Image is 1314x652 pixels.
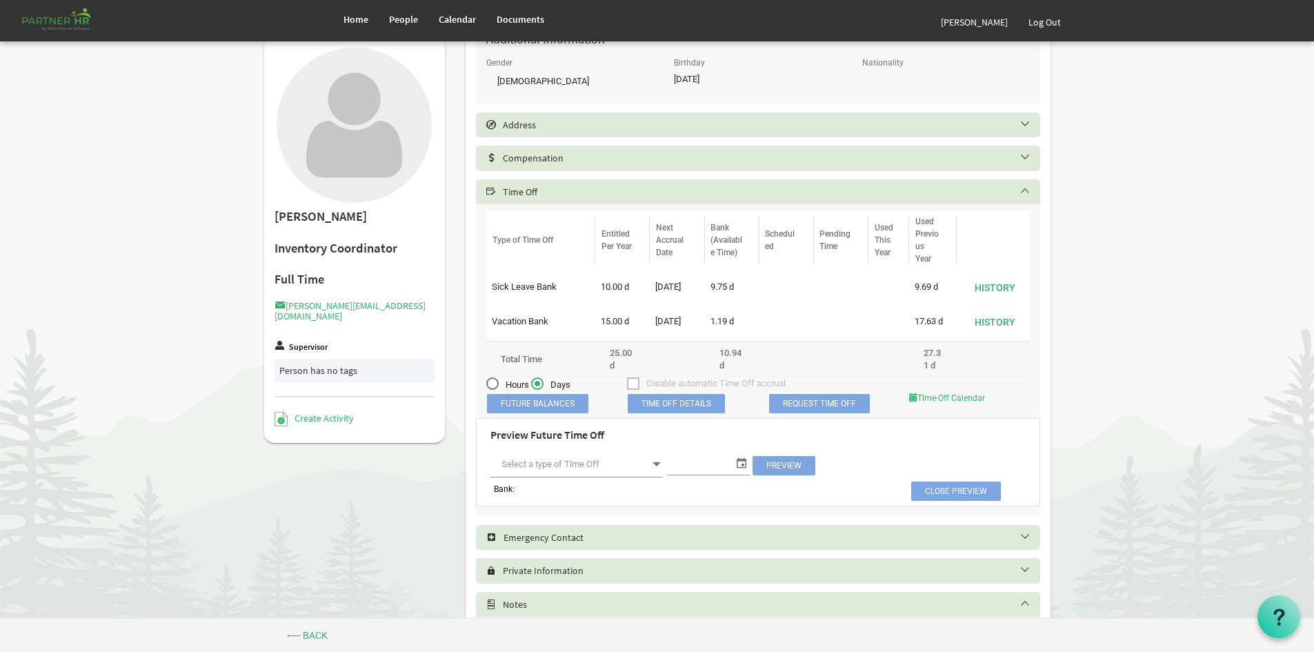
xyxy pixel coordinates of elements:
label: Supervisor [289,343,328,352]
td: 9/30/2025 column header Next Accrual Date [650,306,704,337]
h5: Private Information [486,565,1051,576]
span: Pending Time [819,229,850,251]
span: Select [486,533,497,542]
label: Nationality [862,59,904,68]
h3: Preview Future Time Off [490,429,1026,442]
td: column header [957,341,1030,377]
td: 218.50 column header Used Previous Year [909,341,957,377]
td: 87.55 column header Bank (Available Time) [705,341,759,377]
h2: Inventory Coordinator [275,241,435,256]
button: History [966,277,1024,297]
a: Log Out [1018,3,1071,41]
a: Create Activity [275,412,354,424]
td: column header Type of Time Off [486,341,595,377]
td: 1.19 d is template cell column header Bank (Available Time) [705,306,759,337]
td: 0.00 column header Used This Year [868,341,909,377]
span: Bank (Available Time) [710,223,742,257]
a: Time-Off Calendar [909,393,985,403]
span: People [389,13,418,26]
span: Entitled Per Year [601,229,632,251]
h5: Address [486,119,1051,130]
td: 0.00 column header Scheduled [759,341,814,377]
td: is template cell column header Used This Year [868,306,909,337]
h5: Time Off [486,186,1051,197]
td: Sick Leave Bank column header Type of Time Off [486,272,595,302]
td: Vacation Bank column header Type of Time Off [486,306,595,337]
span: Hours [486,379,529,391]
td: column header Next Accrual Date [650,341,704,377]
td: is template cell column header Pending Time [814,272,868,302]
h4: Full Time [275,273,435,286]
span: Used Previous Year [915,217,939,264]
span: Time Off Details [628,394,725,413]
span: Type of Time Off [492,235,553,245]
td: 10.00 d is template cell column header Entitled Per Year [595,272,650,302]
td: 15.00 d is template cell column header Entitled Per Year [595,306,650,337]
span: Documents [497,13,544,26]
div: Bank: [484,484,900,495]
td: 9.75 d is template cell column header Bank (Available Time) [705,272,759,302]
span: Scheduled [765,229,795,251]
a: [PERSON_NAME][EMAIL_ADDRESS][DOMAIN_NAME] [275,299,426,322]
label: Birthday [674,59,705,68]
span: Used This Year [875,223,893,257]
a: [PERSON_NAME] [930,3,1018,41]
h2: [PERSON_NAME] [275,210,435,224]
h5: Emergency Contact [486,532,1051,543]
h5: Compensation [486,152,1051,164]
td: is Command column column header [957,306,1030,337]
button: History [966,312,1024,331]
span: Preview [753,456,815,475]
span: Home [344,13,368,26]
td: is template cell column header Pending Time [814,306,868,337]
span: Future Balances [487,394,588,413]
td: 9/1/2026 column header Next Accrual Date [650,272,704,302]
label: Gender [486,59,512,68]
td: 17.63 d is template cell column header Used Previous Year [909,306,957,337]
span: Select [486,120,496,130]
div: Person has no tags [279,364,430,377]
td: is Command column column header [957,272,1030,302]
td: 25.00 column header Entitled Per Year [595,341,650,377]
img: Create Activity [275,412,288,426]
img: User with no profile picture [277,48,432,203]
span: Select [486,566,496,575]
span: Next Accrual Date [656,223,684,257]
h5: Notes [486,599,1051,610]
span: Select [486,153,496,163]
a: Request Time Off [769,394,870,413]
td: is template cell column header Scheduled [759,306,814,337]
span: select [733,454,750,472]
span: Close Preview [911,482,1001,501]
span: Calendar [439,13,476,26]
span: Select [486,187,496,197]
td: 9.69 d is template cell column header Used Previous Year [909,272,957,302]
td: 0.00 column header Pending Time [814,341,868,377]
td: is template cell column header Used This Year [868,272,909,302]
span: Select [486,600,496,609]
td: is template cell column header Scheduled [759,272,814,302]
span: Days [531,379,570,391]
